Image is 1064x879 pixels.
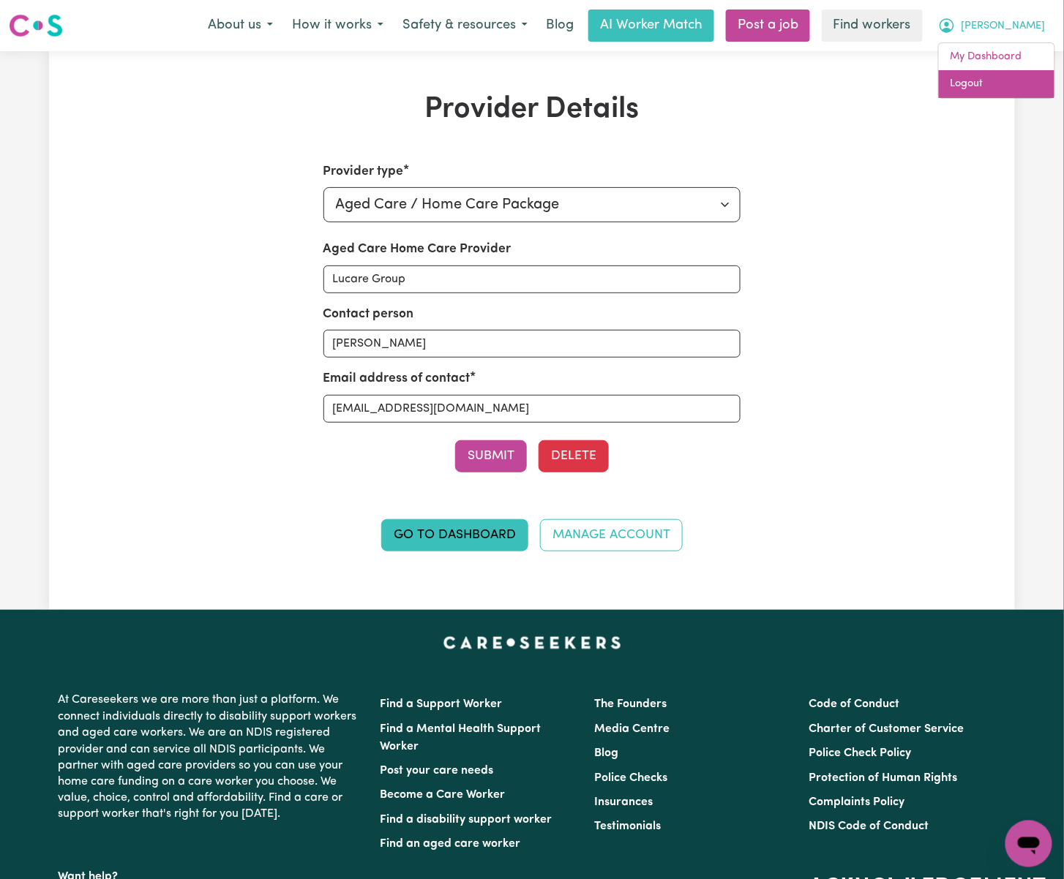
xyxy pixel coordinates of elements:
[393,10,537,41] button: Safety & resources
[540,519,683,551] a: Manage Account
[282,10,393,41] button: How it works
[939,43,1054,71] a: My Dashboard
[594,747,618,759] a: Blog
[594,821,661,833] a: Testimonials
[1005,820,1052,867] iframe: Button to launch messaging window
[594,797,653,809] a: Insurances
[539,440,609,472] button: Delete
[323,265,741,293] input: e.g. Organisation X Ltd.
[323,369,471,388] label: Email address of contact
[822,10,923,42] a: Find workers
[58,686,362,829] p: At Careseekers we are more than just a platform. We connect individuals directly to disability su...
[809,797,905,809] a: Complaints Policy
[939,70,1054,98] a: Logout
[323,162,404,181] label: Provider type
[9,9,63,42] a: Careseekers logo
[380,790,505,801] a: Become a Care Worker
[537,10,582,42] a: Blog
[380,698,502,710] a: Find a Support Worker
[219,92,845,127] h1: Provider Details
[455,440,527,472] button: Submit
[809,821,929,833] a: NDIS Code of Conduct
[323,330,741,358] input: e.g. Lindsay Jones
[380,839,520,850] a: Find an aged care worker
[809,747,912,759] a: Police Check Policy
[381,519,528,551] a: Go to Dashboard
[726,10,810,42] a: Post a job
[323,305,414,324] label: Contact person
[938,42,1055,99] div: My Account
[323,395,741,423] input: e.g. lindsay.jones@orgx.com.au
[594,698,667,710] a: The Founders
[594,772,667,784] a: Police Checks
[929,10,1055,41] button: My Account
[380,815,552,826] a: Find a disability support worker
[588,10,714,42] a: AI Worker Match
[809,772,958,784] a: Protection of Human Rights
[198,10,282,41] button: About us
[962,18,1046,34] span: [PERSON_NAME]
[594,723,670,735] a: Media Centre
[9,12,63,39] img: Careseekers logo
[809,698,900,710] a: Code of Conduct
[380,723,541,752] a: Find a Mental Health Support Worker
[809,723,964,735] a: Charter of Customer Service
[443,636,621,648] a: Careseekers home page
[323,240,512,259] label: Aged Care Home Care Provider
[380,765,493,777] a: Post your care needs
